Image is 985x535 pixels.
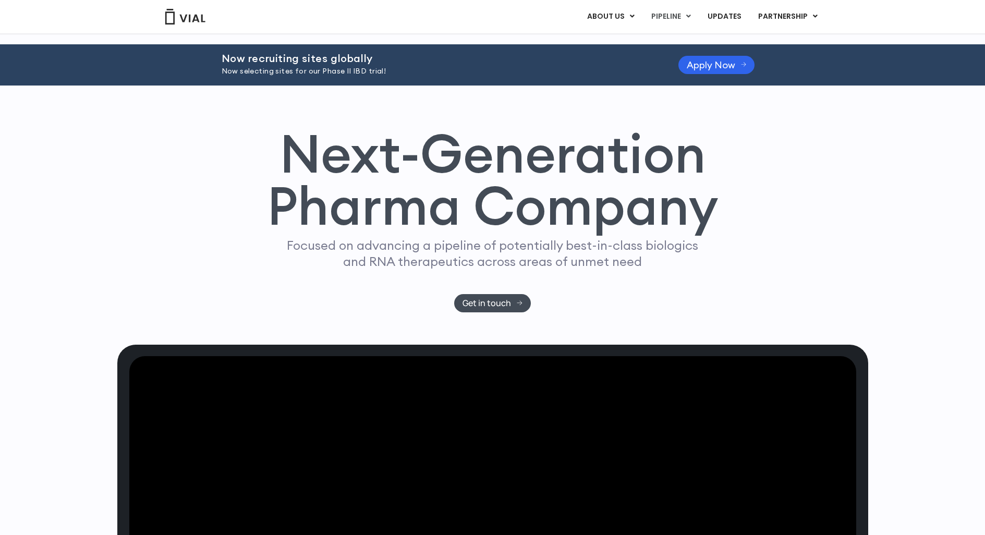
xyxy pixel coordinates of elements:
a: PARTNERSHIPMenu Toggle [750,8,826,26]
h1: Next-Generation Pharma Company [267,127,719,233]
span: Apply Now [687,61,735,69]
a: Get in touch [454,294,531,312]
p: Focused on advancing a pipeline of potentially best-in-class biologics and RNA therapeutics acros... [283,237,703,270]
a: PIPELINEMenu Toggle [643,8,699,26]
p: Now selecting sites for our Phase II IBD trial! [222,66,652,77]
a: Apply Now [678,56,755,74]
img: Vial Logo [164,9,206,25]
a: UPDATES [699,8,749,26]
h2: Now recruiting sites globally [222,53,652,64]
span: Get in touch [463,299,511,307]
a: ABOUT USMenu Toggle [579,8,642,26]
